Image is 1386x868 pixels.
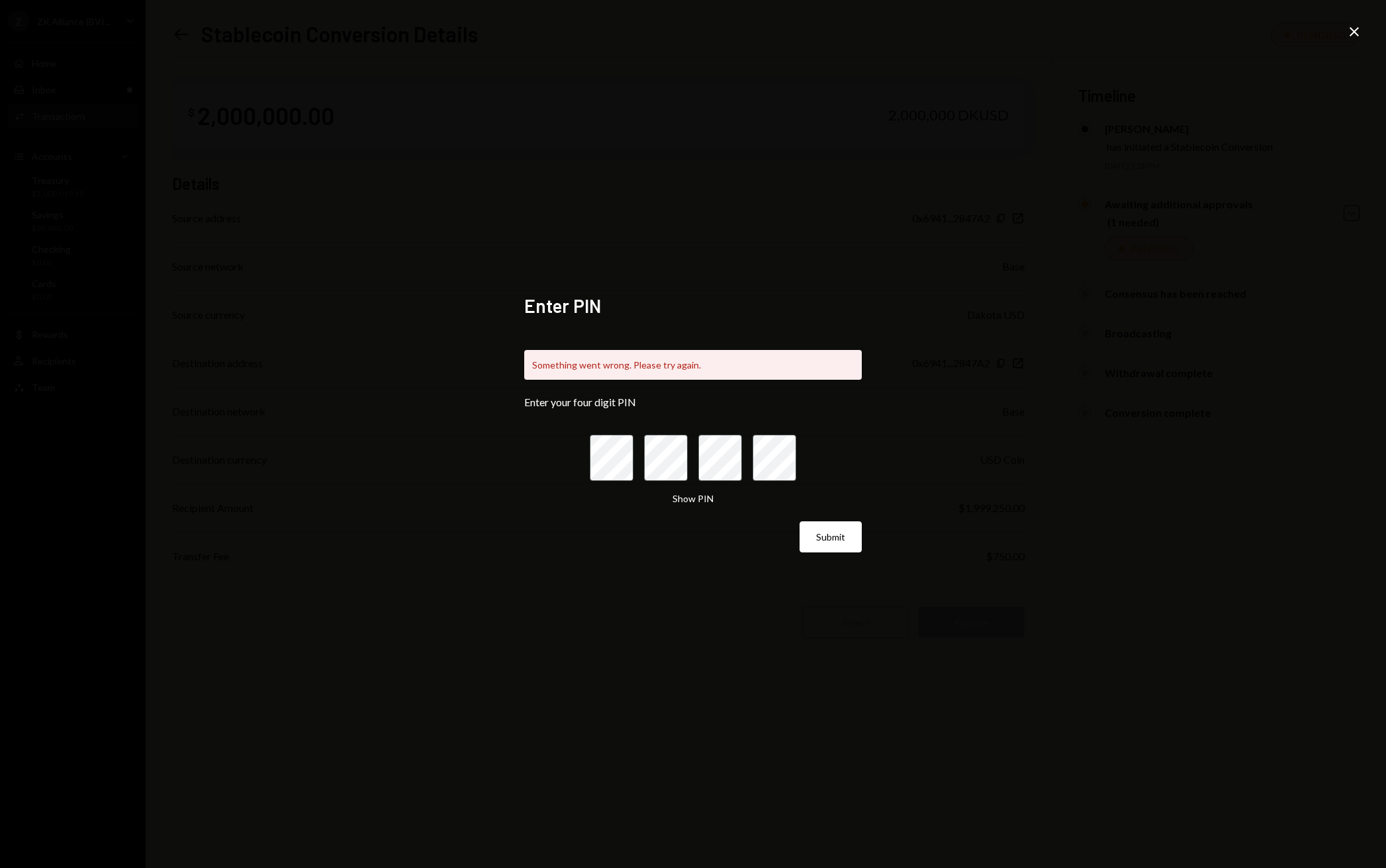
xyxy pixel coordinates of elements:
[698,435,742,481] input: pin code 3 of 4
[753,435,796,481] input: pin code 4 of 4
[524,350,862,380] div: Something went wrong. Please try again.
[590,435,633,481] input: pin code 1 of 4
[800,521,862,552] button: Submit
[672,493,714,505] button: Show PIN
[524,396,862,408] div: Enter your four digit PIN
[644,435,688,481] input: pin code 2 of 4
[524,293,862,319] h2: Enter PIN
